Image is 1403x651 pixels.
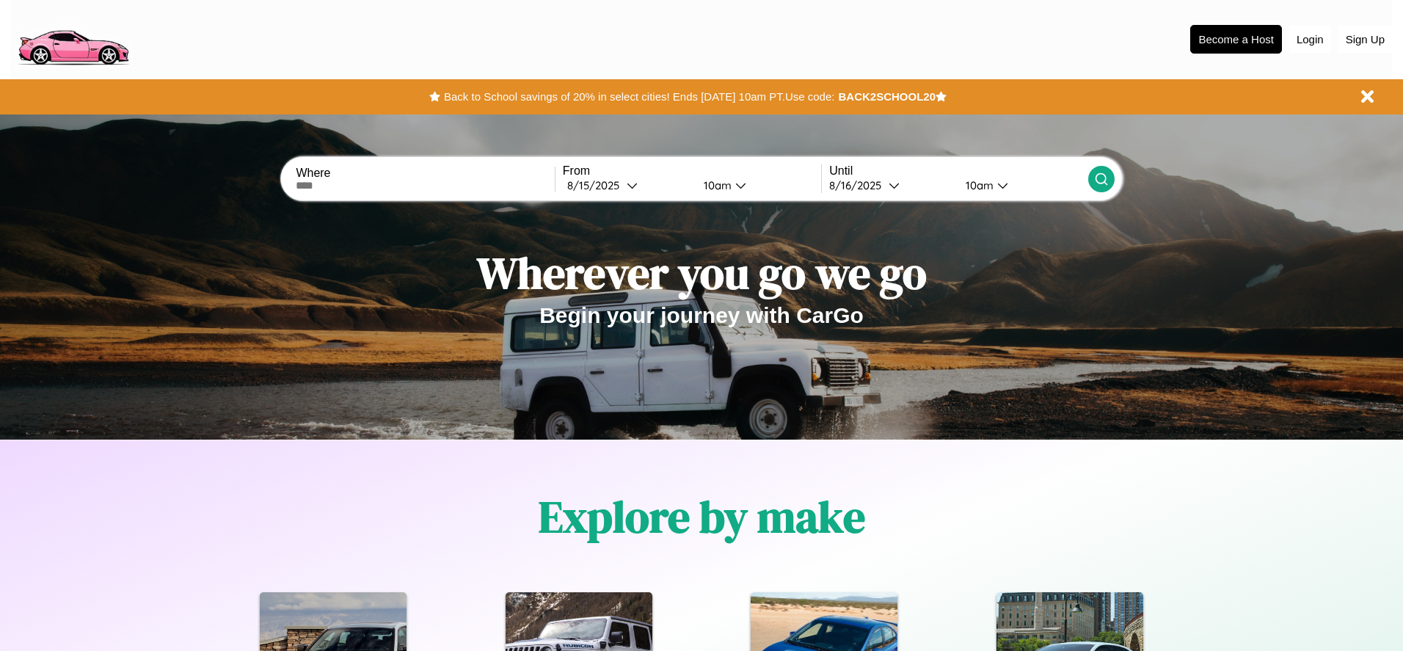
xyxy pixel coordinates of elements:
button: 10am [692,178,821,193]
button: Become a Host [1190,25,1282,54]
b: BACK2SCHOOL20 [838,90,936,103]
img: logo [11,7,135,69]
button: 8/15/2025 [563,178,692,193]
button: Back to School savings of 20% in select cities! Ends [DATE] 10am PT.Use code: [440,87,838,107]
div: 10am [958,178,997,192]
label: Where [296,167,554,180]
div: 8 / 16 / 2025 [829,178,889,192]
div: 8 / 15 / 2025 [567,178,627,192]
label: Until [829,164,1087,178]
div: 10am [696,178,735,192]
h1: Explore by make [539,487,865,547]
button: Login [1289,26,1331,53]
button: 10am [954,178,1087,193]
label: From [563,164,821,178]
button: Sign Up [1338,26,1392,53]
